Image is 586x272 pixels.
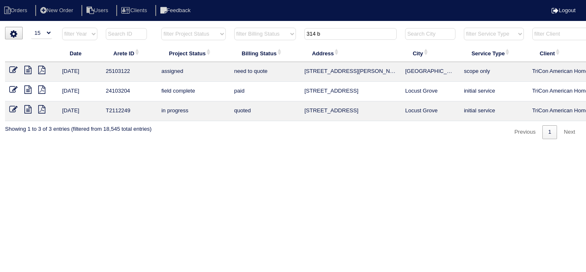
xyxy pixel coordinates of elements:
[102,62,157,82] td: 25103122
[157,101,230,121] td: in progress
[106,28,147,40] input: Search ID
[157,44,230,62] th: Project Status: activate to sort column ascending
[300,101,401,121] td: [STREET_ADDRESS]
[102,44,157,62] th: Arete ID: activate to sort column ascending
[58,101,102,121] td: [DATE]
[5,121,152,133] div: Showing 1 to 3 of 3 entries (filtered from 18,545 total entries)
[81,5,115,16] li: Users
[558,125,581,139] a: Next
[508,125,542,139] a: Previous
[230,62,300,82] td: need to quote
[405,28,455,40] input: Search City
[460,82,528,101] td: initial service
[304,28,397,40] input: Search Address
[58,62,102,82] td: [DATE]
[300,62,401,82] td: [STREET_ADDRESS][PERSON_NAME]
[460,62,528,82] td: scope only
[35,5,80,16] li: New Order
[81,7,115,13] a: Users
[102,101,157,121] td: T2112249
[552,7,576,13] a: Logout
[102,82,157,101] td: 24103204
[401,62,460,82] td: [GEOGRAPHIC_DATA]
[230,101,300,121] td: quoted
[35,7,80,13] a: New Order
[401,44,460,62] th: City: activate to sort column ascending
[542,125,557,139] a: 1
[157,62,230,82] td: assigned
[116,7,154,13] a: Clients
[157,82,230,101] td: field complete
[300,44,401,62] th: Address: activate to sort column ascending
[401,101,460,121] td: Locust Grove
[230,82,300,101] td: paid
[460,101,528,121] td: initial service
[58,82,102,101] td: [DATE]
[155,5,197,16] li: Feedback
[300,82,401,101] td: [STREET_ADDRESS]
[401,82,460,101] td: Locust Grove
[116,5,154,16] li: Clients
[230,44,300,62] th: Billing Status: activate to sort column ascending
[460,44,528,62] th: Service Type: activate to sort column ascending
[58,44,102,62] th: Date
